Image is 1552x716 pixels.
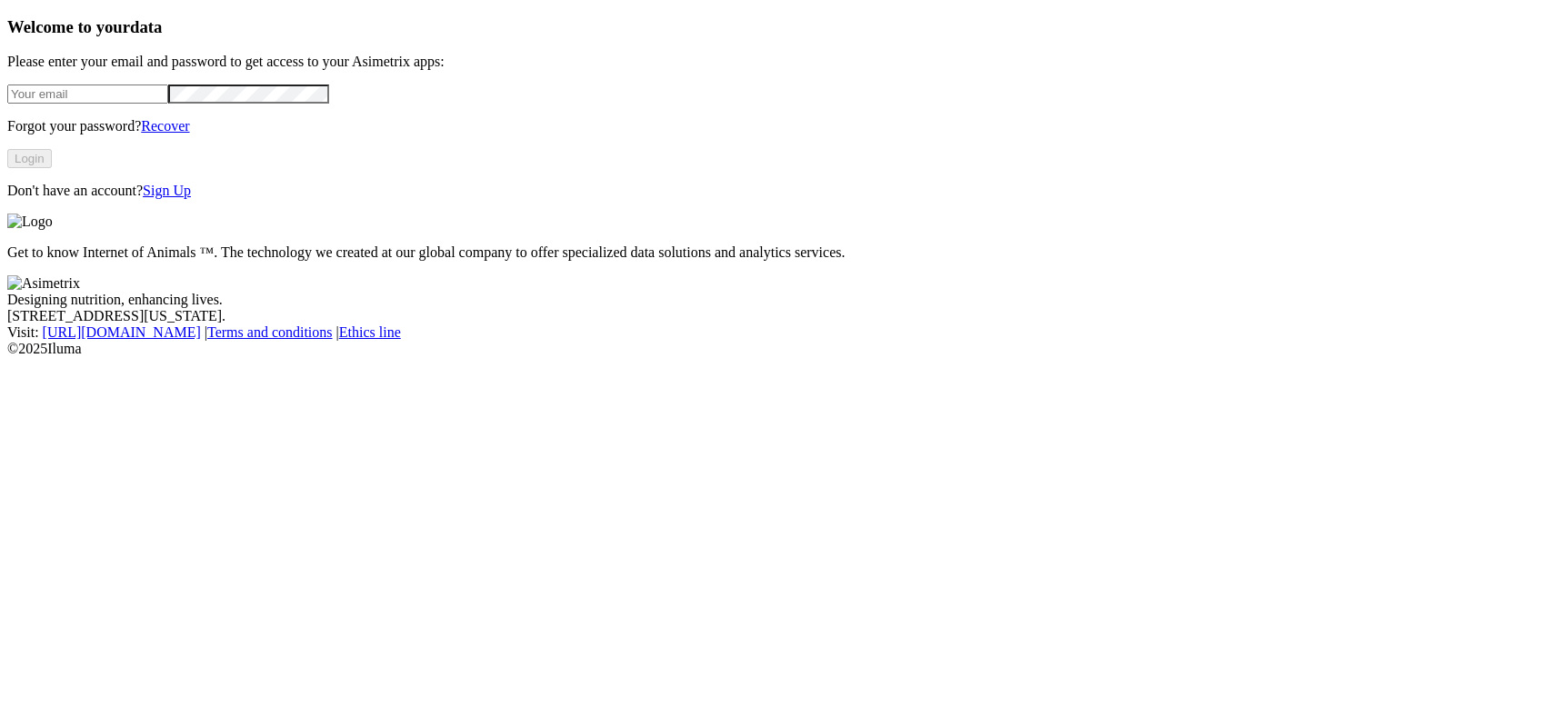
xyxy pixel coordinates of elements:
p: Forgot your password? [7,118,1545,134]
a: Terms and conditions [207,324,333,340]
img: Logo [7,214,53,230]
p: Don't have an account? [7,183,1545,199]
img: Asimetrix [7,275,80,292]
div: Visit : | | [7,324,1545,341]
a: Ethics line [339,324,401,340]
h3: Welcome to your [7,17,1545,37]
p: Please enter your email and password to get access to your Asimetrix apps: [7,54,1545,70]
p: Get to know Internet of Animals ™. The technology we created at our global company to offer speci... [7,244,1545,261]
span: data [130,17,162,36]
a: [URL][DOMAIN_NAME] [43,324,201,340]
a: Sign Up [143,183,191,198]
a: Recover [141,118,189,134]
button: Login [7,149,52,168]
div: [STREET_ADDRESS][US_STATE]. [7,308,1545,324]
input: Your email [7,85,168,104]
div: Designing nutrition, enhancing lives. [7,292,1545,308]
div: © 2025 Iluma [7,341,1545,357]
